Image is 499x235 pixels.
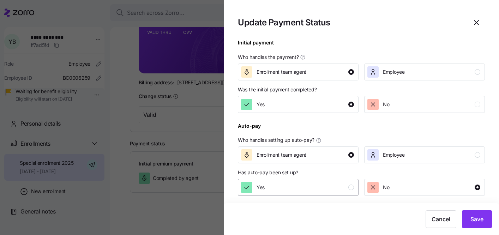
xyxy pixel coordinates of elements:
span: No [383,184,389,191]
span: Employee [383,68,405,76]
div: Initial payment [238,39,274,52]
button: Save [462,210,492,228]
span: Has auto-pay been set up? [238,169,298,176]
button: Cancel [426,210,456,228]
span: No [383,101,389,108]
span: Cancel [432,215,450,223]
span: Who handles setting up auto-pay? [238,137,314,144]
h1: Update Payment Status [238,17,462,28]
span: Enrollment team agent [257,151,306,158]
span: Yes [257,101,265,108]
span: Who handles the payment? [238,54,299,61]
span: Enrollment team agent [257,68,306,76]
div: Auto-pay [238,122,261,135]
span: Employee [383,151,405,158]
span: Was the initial payment completed? [238,86,317,93]
span: Save [470,215,483,223]
span: Yes [257,184,265,191]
